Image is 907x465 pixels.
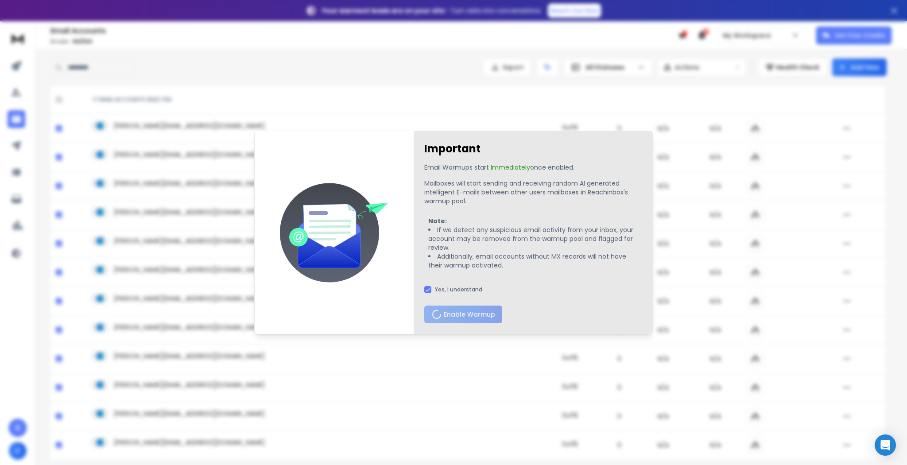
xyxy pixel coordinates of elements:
h1: Important [424,142,481,156]
p: Mailboxes will start sending and receiving random AI generated intelligent E-mails between other ... [424,179,642,205]
li: If we detect any suspicious email activity from your inbox, your account may be removed from the ... [428,225,638,252]
div: Open Intercom Messenger [875,434,896,456]
span: Immediately [491,163,530,172]
label: Yes, I understand [435,286,482,293]
p: Email Warmups start once enabled. [424,163,574,172]
li: Additionally, email accounts without MX records will not have their warmup activated. [428,252,638,270]
p: Note: [428,217,638,225]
